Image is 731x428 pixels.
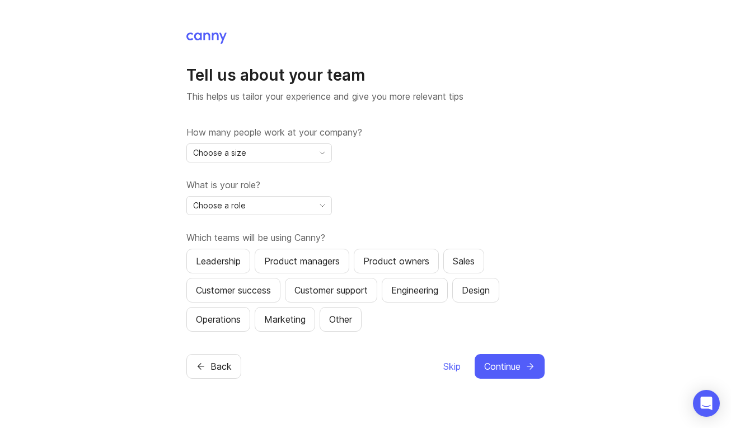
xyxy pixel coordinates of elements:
button: Customer support [285,278,377,303]
div: Marketing [264,313,306,326]
div: toggle menu [186,196,332,215]
div: Engineering [391,283,438,297]
button: Product managers [255,249,349,273]
button: Operations [186,307,250,332]
button: Back [186,354,241,379]
button: Customer success [186,278,280,303]
div: Product owners [363,254,429,268]
button: Product owners [354,249,439,273]
h1: Tell us about your team [186,65,545,85]
button: Marketing [255,307,315,332]
button: Leadership [186,249,250,273]
span: Continue [484,360,521,373]
div: Customer success [196,283,271,297]
svg: toggle icon [313,148,331,157]
button: Engineering [382,278,448,303]
svg: toggle icon [313,201,331,210]
button: Skip [443,354,461,379]
button: Sales [443,249,484,273]
div: Open Intercom Messenger [693,390,720,417]
div: Product managers [264,254,340,268]
div: Customer support [294,283,368,297]
div: Sales [453,254,475,268]
span: Choose a role [193,199,246,212]
span: Back [210,360,232,373]
span: Skip [443,360,461,373]
label: Which teams will be using Canny? [186,231,545,244]
div: Leadership [196,254,241,268]
div: Operations [196,313,241,326]
div: toggle menu [186,143,332,162]
span: Choose a size [193,147,246,159]
button: Design [452,278,499,303]
p: This helps us tailor your experience and give you more relevant tips [186,90,545,103]
label: What is your role? [186,178,545,192]
button: Other [320,307,362,332]
label: How many people work at your company? [186,125,545,139]
div: Other [329,313,352,326]
button: Continue [475,354,545,379]
img: Canny Home [186,32,227,44]
div: Design [462,283,490,297]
